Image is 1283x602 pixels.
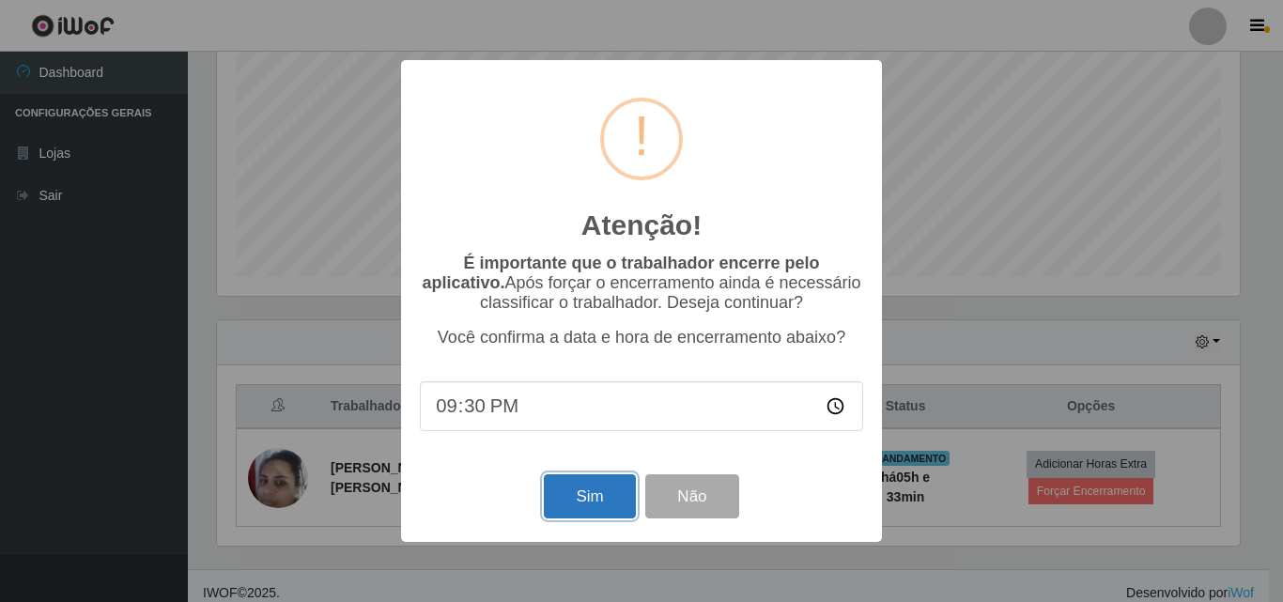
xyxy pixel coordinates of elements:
b: É importante que o trabalhador encerre pelo aplicativo. [422,254,819,292]
button: Não [645,474,738,518]
h2: Atenção! [581,208,702,242]
p: Após forçar o encerramento ainda é necessário classificar o trabalhador. Deseja continuar? [420,254,863,313]
button: Sim [544,474,635,518]
p: Você confirma a data e hora de encerramento abaixo? [420,328,863,347]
